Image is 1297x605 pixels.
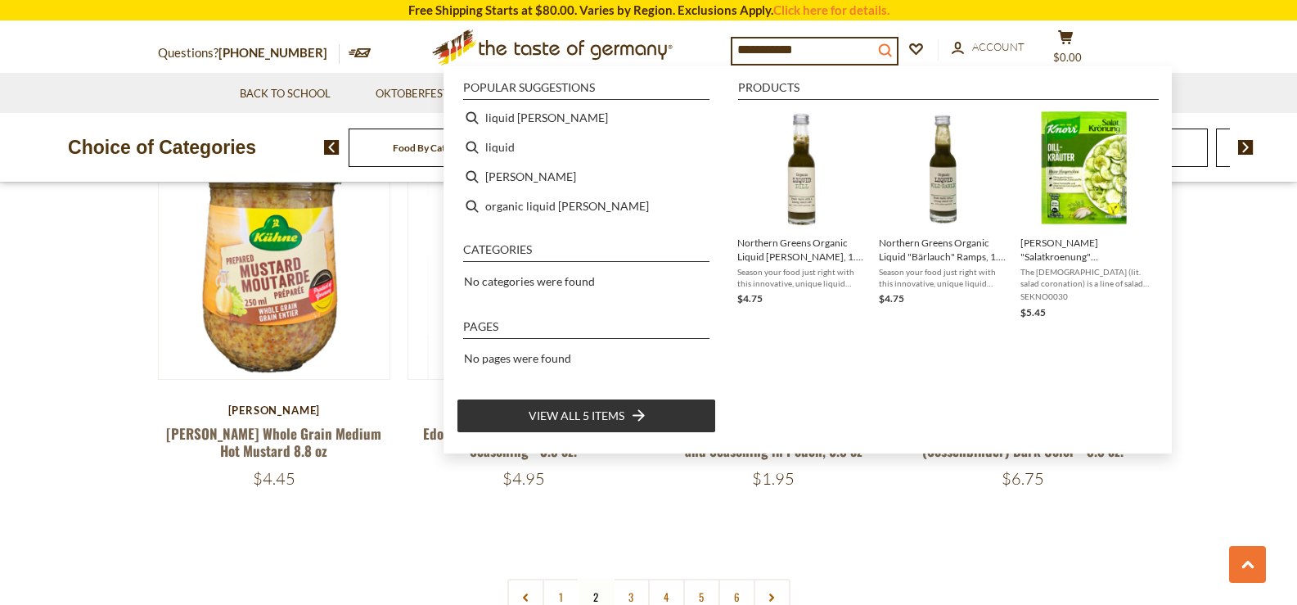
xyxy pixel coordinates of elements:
[408,147,640,379] img: Edora German Chops and Schnitzel Seasoning - 3.5 oz.
[463,321,709,339] li: Pages
[158,404,391,417] div: [PERSON_NAME]
[972,40,1025,53] span: Account
[879,266,1007,289] span: Season your food just right with this innovative, unique liquid ramps (also called wild garlic or...
[502,468,545,489] span: $4.95
[879,236,1007,264] span: Northern Greens Organic Liquid "Bärlauch" Ramps, 1.4 oz. (40ml)
[1014,103,1155,327] li: Knorr "Salatkroenung" Dill Herbs Cucumber Salad Dressing Mix, 5 pack
[218,45,327,60] a: [PHONE_NUMBER]
[464,274,595,288] span: No categories were found
[1020,266,1149,289] span: The [DEMOGRAPHIC_DATA] (lit. salad coronation) is a line of salad dressing mixes with carefully s...
[463,82,709,100] li: Popular suggestions
[879,110,1007,321] a: Northern Greens Organic Liquid Wild Garlic BottleNorthern Greens Organic Liquid "Bärlauch" Ramps,...
[738,82,1159,100] li: Products
[737,292,763,305] span: $4.75
[159,147,390,379] img: Kuehne Whole Grain Medium Hot Mustard 8.8 oz
[1238,140,1254,155] img: next arrow
[731,103,872,327] li: Northern Greens Organic Liquid Dill, 1.4 oz. (40ml)
[324,140,340,155] img: previous arrow
[737,110,866,321] a: Northern Greens Organic Liquid Dill BottleNorthern Greens Organic Liquid [PERSON_NAME], 1.4 oz. (...
[737,236,866,264] span: Northern Greens Organic Liquid [PERSON_NAME], 1.4 oz. (40ml)
[1053,51,1082,64] span: $0.00
[952,38,1025,56] a: Account
[393,142,471,154] a: Food By Category
[872,103,1014,327] li: Northern Greens Organic Liquid "Bärlauch" Ramps, 1.4 oz. (40ml)
[529,407,624,425] span: View all 5 items
[463,244,709,262] li: Categories
[1042,29,1091,70] button: $0.00
[752,468,795,489] span: $1.95
[240,85,331,103] a: Back to School
[464,351,571,365] span: No pages were found
[457,162,716,192] li: dill
[457,133,716,162] li: liquid
[457,192,716,221] li: organic liquid dill
[423,423,624,461] a: Edora German Chops and Schnitzel Seasoning - 3.5 oz.
[1020,110,1149,321] a: [PERSON_NAME] "Salatkroenung" [PERSON_NAME] Herbs Cucumber Salad Dressing Mix, 5 packThe [DEMOGRA...
[444,66,1172,454] div: Instant Search Results
[879,292,904,305] span: $4.75
[884,110,1002,228] img: Northern Greens Organic Liquid Wild Garlic Bottle
[1020,291,1149,302] span: SEKNO0030
[457,103,716,133] li: liquid dill
[166,423,381,461] a: [PERSON_NAME] Whole Grain Medium Hot Mustard 8.8 oz
[742,110,861,228] img: Northern Greens Organic Liquid Dill Bottle
[1002,468,1044,489] span: $6.75
[158,43,340,64] p: Questions?
[773,2,889,17] a: Click here for details.
[253,468,295,489] span: $4.45
[1020,236,1149,264] span: [PERSON_NAME] "Salatkroenung" [PERSON_NAME] Herbs Cucumber Salad Dressing Mix, 5 pack
[457,399,716,433] li: View all 5 items
[408,404,641,417] div: Edora
[376,85,460,103] a: Oktoberfest
[737,266,866,289] span: Season your food just right with this innovative, unique liquid [PERSON_NAME], in a 40ml bottle. ...
[1020,306,1046,318] span: $5.45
